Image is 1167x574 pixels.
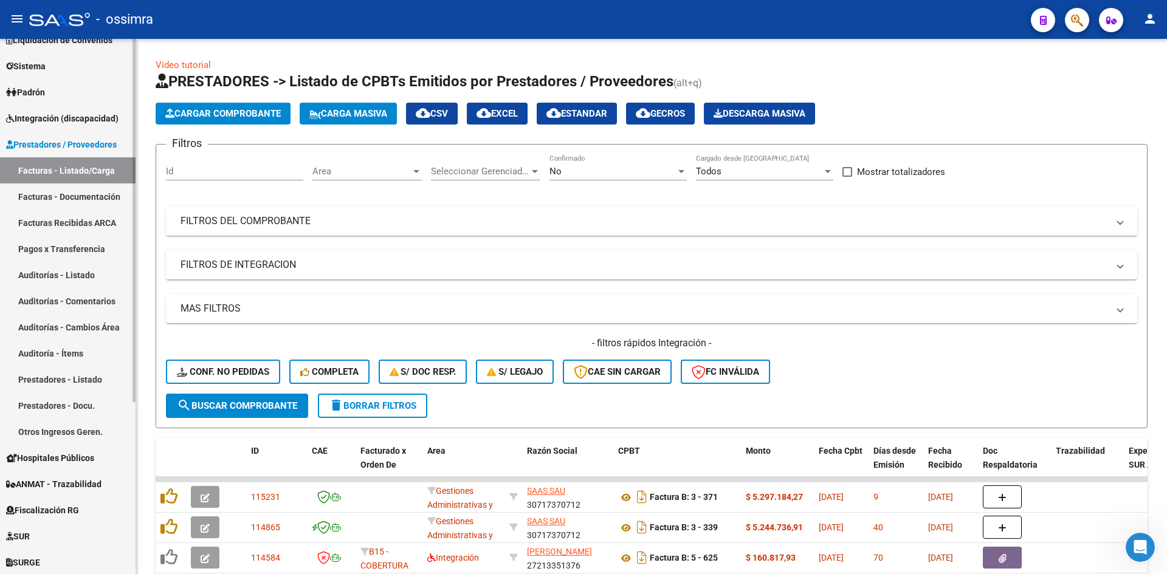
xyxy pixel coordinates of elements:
span: Estandar [546,108,607,119]
span: [DATE] [928,522,953,532]
span: Carga Masiva [309,108,387,119]
span: No [549,166,562,177]
span: Gestiones Administrativas y Otros [427,486,493,524]
button: S/ Doc Resp. [379,360,467,384]
datatable-header-cell: ID [246,438,307,491]
span: Fecha Recibido [928,446,962,470]
span: SAAS SAU [527,516,565,526]
button: Carga Masiva [300,103,397,125]
i: Descargar documento [634,518,650,537]
button: Buscar Comprobante [166,394,308,418]
span: (alt+q) [673,77,702,89]
span: 114865 [251,522,280,532]
span: Todos [696,166,721,177]
button: FC Inválida [681,360,770,384]
strong: $ 5.244.736,91 [746,522,803,532]
span: Razón Social [527,446,577,456]
strong: Factura B: 3 - 371 [650,493,718,502]
span: Fiscalización RG [6,504,79,517]
span: ANMAT - Trazabilidad [6,477,102,491]
datatable-header-cell: Fecha Recibido [923,438,978,491]
h3: Filtros [166,135,208,152]
span: Descarga Masiva [714,108,805,119]
button: Completa [289,360,370,384]
span: Fecha Cpbt [819,446,862,456]
mat-panel-title: FILTROS DE INTEGRACION [181,258,1108,272]
span: Seleccionar Gerenciador [431,166,529,177]
mat-panel-title: FILTROS DEL COMPROBANTE [181,214,1108,228]
span: SURGE [6,556,40,569]
iframe: Intercom live chat [1126,533,1155,562]
datatable-header-cell: CAE [307,438,356,491]
strong: $ 160.817,93 [746,553,796,562]
button: Borrar Filtros [318,394,427,418]
span: CPBT [618,446,640,456]
mat-icon: cloud_download [546,106,561,120]
span: PRESTADORES -> Listado de CPBTs Emitidos por Prestadores / Proveedores [156,73,673,90]
span: EXCEL [477,108,518,119]
button: S/ legajo [476,360,554,384]
div: 27213351376 [527,545,608,570]
app-download-masive: Descarga masiva de comprobantes (adjuntos) [704,103,815,125]
span: SAAS SAU [527,486,565,496]
button: Conf. no pedidas [166,360,280,384]
datatable-header-cell: Area [422,438,504,491]
button: Descarga Masiva [704,103,815,125]
strong: Factura B: 5 - 625 [650,553,718,563]
span: CAE [312,446,328,456]
strong: $ 5.297.184,27 [746,492,803,502]
span: 9 [873,492,878,502]
span: Monto [746,446,771,456]
mat-icon: search [177,398,191,412]
span: Doc Respaldatoria [983,446,1038,470]
span: Gecros [636,108,685,119]
mat-expansion-panel-header: MAS FILTROS [166,294,1137,323]
span: 114584 [251,553,280,562]
span: Completa [300,366,359,377]
span: 70 [873,553,883,562]
span: Padrón [6,86,45,99]
span: Integración [427,553,479,562]
span: FC Inválida [692,366,759,377]
span: Facturado x Orden De [360,446,406,470]
datatable-header-cell: Facturado x Orden De [356,438,422,491]
span: 40 [873,522,883,532]
mat-expansion-panel-header: FILTROS DE INTEGRACION [166,250,1137,279]
span: Sistema [6,60,46,73]
button: EXCEL [467,103,528,125]
mat-icon: cloud_download [636,106,650,120]
span: Cargar Comprobante [165,108,281,119]
mat-icon: cloud_download [477,106,491,120]
button: Gecros [626,103,695,125]
span: [DATE] [928,492,953,502]
span: Días desde Emisión [873,446,916,470]
span: ID [251,446,259,456]
span: Integración (discapacidad) [6,112,119,125]
span: S/ legajo [487,366,543,377]
datatable-header-cell: Monto [741,438,814,491]
span: Area [312,166,411,177]
span: - ossimra [96,6,153,33]
span: [DATE] [819,553,844,562]
span: Buscar Comprobante [177,400,297,411]
span: [DATE] [928,553,953,562]
h4: - filtros rápidos Integración - [166,337,1137,350]
datatable-header-cell: Doc Respaldatoria [978,438,1051,491]
span: S/ Doc Resp. [390,366,456,377]
span: Prestadores / Proveedores [6,138,117,151]
datatable-header-cell: Razón Social [522,438,613,491]
span: Mostrar totalizadores [857,165,945,179]
span: [PERSON_NAME] [527,547,592,556]
span: CAE SIN CARGAR [574,366,661,377]
mat-panel-title: MAS FILTROS [181,302,1108,315]
button: CAE SIN CARGAR [563,360,672,384]
span: Hospitales Públicos [6,451,94,465]
span: [DATE] [819,522,844,532]
datatable-header-cell: Trazabilidad [1051,438,1124,491]
span: Gestiones Administrativas y Otros [427,516,493,554]
datatable-header-cell: Días desde Emisión [869,438,923,491]
div: 30717370712 [527,514,608,540]
span: Borrar Filtros [329,400,416,411]
i: Descargar documento [634,487,650,507]
span: Trazabilidad [1056,446,1105,456]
